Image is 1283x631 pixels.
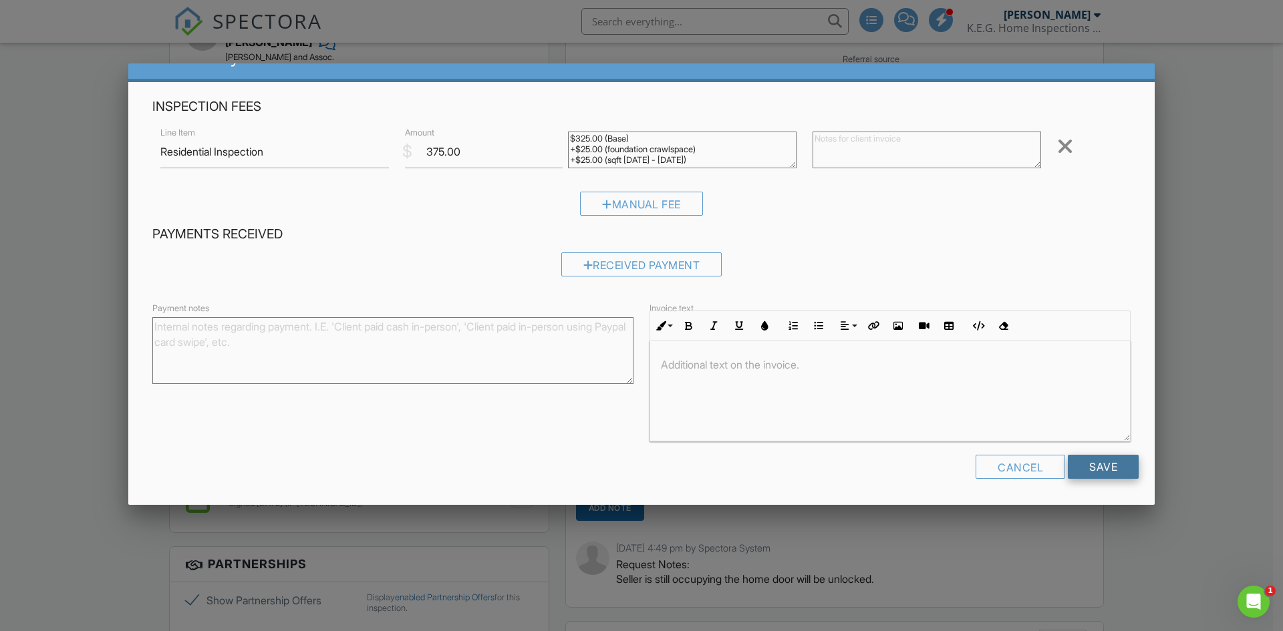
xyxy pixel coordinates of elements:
[965,313,990,339] button: Code View
[726,313,752,339] button: Underline (Ctrl+U)
[580,201,703,214] a: Manual Fee
[1265,586,1276,596] span: 1
[780,313,806,339] button: Ordered List
[152,226,1131,243] h4: Payments Received
[561,262,722,275] a: Received Payment
[885,313,911,339] button: Insert Image (Ctrl+P)
[1068,455,1139,479] input: Save
[650,313,676,339] button: Inline Style
[580,192,703,216] div: Manual Fee
[752,313,777,339] button: Colors
[152,98,1131,116] h4: Inspection Fees
[405,127,434,139] label: Amount
[835,313,860,339] button: Align
[676,313,701,339] button: Bold (Ctrl+B)
[976,455,1065,479] div: Cancel
[860,313,885,339] button: Insert Link (Ctrl+K)
[650,302,694,314] label: Invoice text
[402,140,412,163] div: $
[561,252,722,276] div: Received Payment
[701,313,726,339] button: Italic (Ctrl+I)
[911,313,936,339] button: Insert Video
[936,313,962,339] button: Insert Table
[160,127,195,139] label: Line Item
[990,313,1016,339] button: Clear Formatting
[152,302,209,314] label: Payment notes
[568,132,797,168] textarea: $325.00 (Base) +$25.00 (foundation crawlspace) +$25.00 (sqft [DATE] - [DATE])
[806,313,831,339] button: Unordered List
[1238,586,1270,618] iframe: Intercom live chat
